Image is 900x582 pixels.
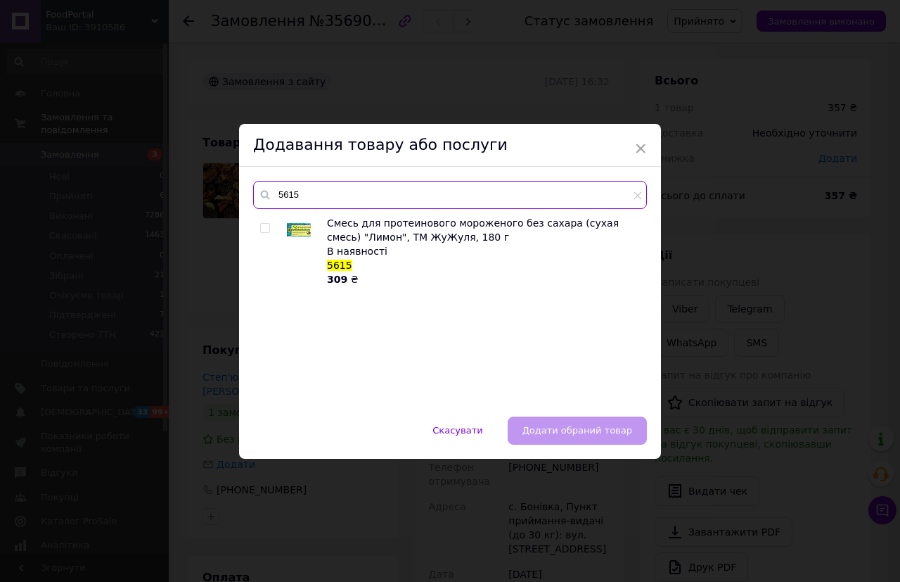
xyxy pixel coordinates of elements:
div: В наявності [327,244,639,258]
b: 309 [327,274,347,285]
span: 5615 [327,260,352,271]
span: × [634,137,647,160]
span: Скасувати [432,425,482,436]
input: Пошук за товарами та послугами [253,181,647,209]
div: ₴ [327,272,639,286]
img: Смесь для протеинового мороженого без сахара (сухая смесь) "Лимон", ТМ ЖуЖуля, 180 г [285,219,313,241]
button: Скасувати [418,417,497,445]
div: Додавання товару або послуги [239,124,661,167]
span: Смесь для протеинового мороженого без сахара (сухая смесь) "Лимон", ТМ ЖуЖуля, 180 г [327,217,619,243]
